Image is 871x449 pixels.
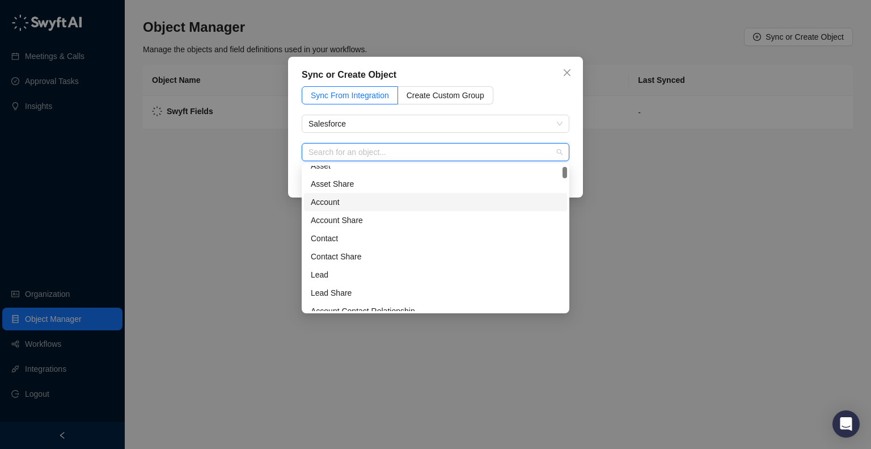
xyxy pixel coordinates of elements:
[311,214,560,226] div: Account Share
[304,266,567,284] div: Lead
[558,64,576,82] button: Close
[308,115,563,132] span: Salesforce
[304,247,567,266] div: Contact Share
[311,160,560,172] div: Asset
[311,250,560,263] div: Contact Share
[311,196,560,208] div: Account
[563,68,572,77] span: close
[311,287,560,299] div: Lead Share
[311,305,560,317] div: Account Contact Relationship
[311,178,560,190] div: Asset Share
[304,193,567,211] div: Account
[304,157,567,175] div: Asset
[304,284,567,302] div: Lead Share
[304,302,567,320] div: Account Contact Relationship
[302,68,569,82] div: Sync or Create Object
[304,211,567,229] div: Account Share
[311,91,389,100] span: Sync From Integration
[311,232,560,245] div: Contact
[304,175,567,193] div: Asset Share
[832,410,860,438] div: Open Intercom Messenger
[407,91,484,100] span: Create Custom Group
[304,229,567,247] div: Contact
[311,268,560,281] div: Lead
